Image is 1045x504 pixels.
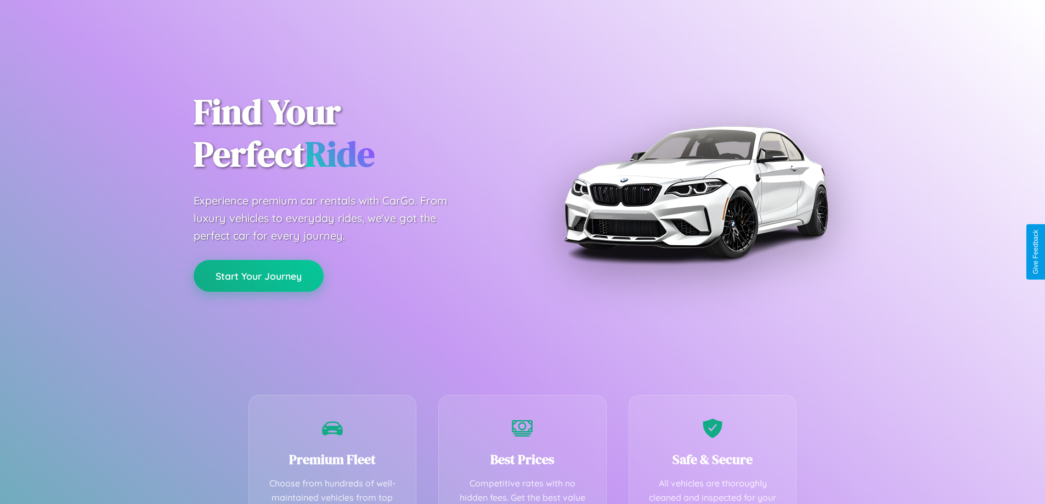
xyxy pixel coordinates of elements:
h3: Premium Fleet [266,450,400,468]
h3: Best Prices [455,450,590,468]
span: Ride [305,130,375,178]
div: Give Feedback [1032,230,1040,274]
button: Start Your Journey [194,260,324,292]
p: Experience premium car rentals with CarGo. From luxury vehicles to everyday rides, we've got the ... [194,192,468,245]
h1: Find Your Perfect [194,91,506,175]
img: Premium BMW car rental vehicle [558,55,833,329]
h3: Safe & Secure [646,450,780,468]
